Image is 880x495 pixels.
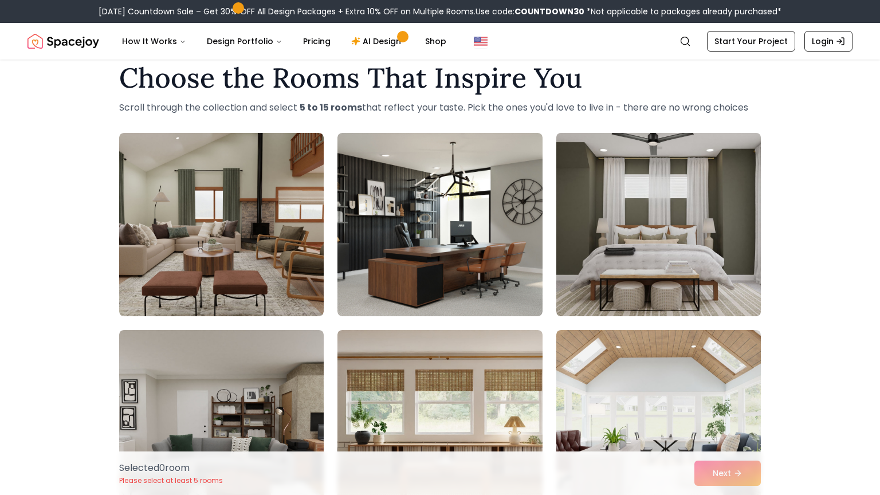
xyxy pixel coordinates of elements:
[198,30,292,53] button: Design Portfolio
[337,133,542,316] img: Room room-2
[119,461,223,475] p: Selected 0 room
[416,30,455,53] a: Shop
[474,34,488,48] img: United States
[584,6,781,17] span: *Not applicable to packages already purchased*
[119,64,761,92] h1: Choose the Rooms That Inspire You
[119,476,223,485] p: Please select at least 5 rooms
[119,101,761,115] p: Scroll through the collection and select that reflect your taste. Pick the ones you'd love to liv...
[551,128,766,321] img: Room room-3
[514,6,584,17] b: COUNTDOWN30
[99,6,781,17] div: [DATE] Countdown Sale – Get 30% OFF All Design Packages + Extra 10% OFF on Multiple Rooms.
[300,101,362,114] strong: 5 to 15 rooms
[113,30,455,53] nav: Main
[804,31,852,52] a: Login
[476,6,584,17] span: Use code:
[119,133,324,316] img: Room room-1
[27,30,99,53] a: Spacejoy
[707,31,795,52] a: Start Your Project
[342,30,414,53] a: AI Design
[27,23,852,60] nav: Global
[27,30,99,53] img: Spacejoy Logo
[294,30,340,53] a: Pricing
[113,30,195,53] button: How It Works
